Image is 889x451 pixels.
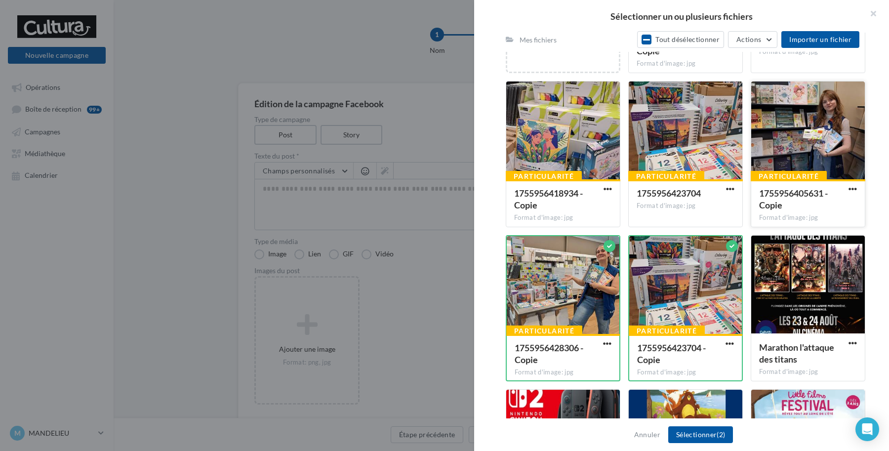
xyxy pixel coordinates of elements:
button: Annuler [630,429,664,441]
div: Format d'image: jpg [637,202,734,210]
div: Particularité [751,171,827,182]
div: Particularité [628,171,704,182]
span: 1755956418934 - Copie [514,188,583,210]
button: Actions [728,31,777,48]
button: Sélectionner(2) [668,426,733,443]
span: 1755956423704 [637,188,701,199]
span: Importer un fichier [789,35,851,43]
div: Format d'image: jpg [515,368,611,377]
span: 1755956423704 - Copie [637,342,706,365]
button: Tout désélectionner [637,31,724,48]
h2: Sélectionner un ou plusieurs fichiers [490,12,873,21]
div: Format d'image: jpg [759,213,857,222]
span: Marathon l'attaque des titans [759,342,834,365]
span: (2) [717,430,725,439]
div: Mes fichiers [520,35,557,45]
div: Open Intercom Messenger [855,417,879,441]
div: Format d'image: jpg [637,59,734,68]
span: 1755956405631 - Copie [759,188,828,210]
div: Format d'image: jpg [514,213,612,222]
div: Particularité [506,326,582,336]
div: Particularité [629,326,705,336]
div: Particularité [506,171,582,182]
button: Importer un fichier [781,31,859,48]
span: Actions [736,35,761,43]
div: Format d'image: jpg [637,368,734,377]
span: 1755956428306 - Copie [515,342,583,365]
div: Format d'image: jpg [759,368,857,376]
